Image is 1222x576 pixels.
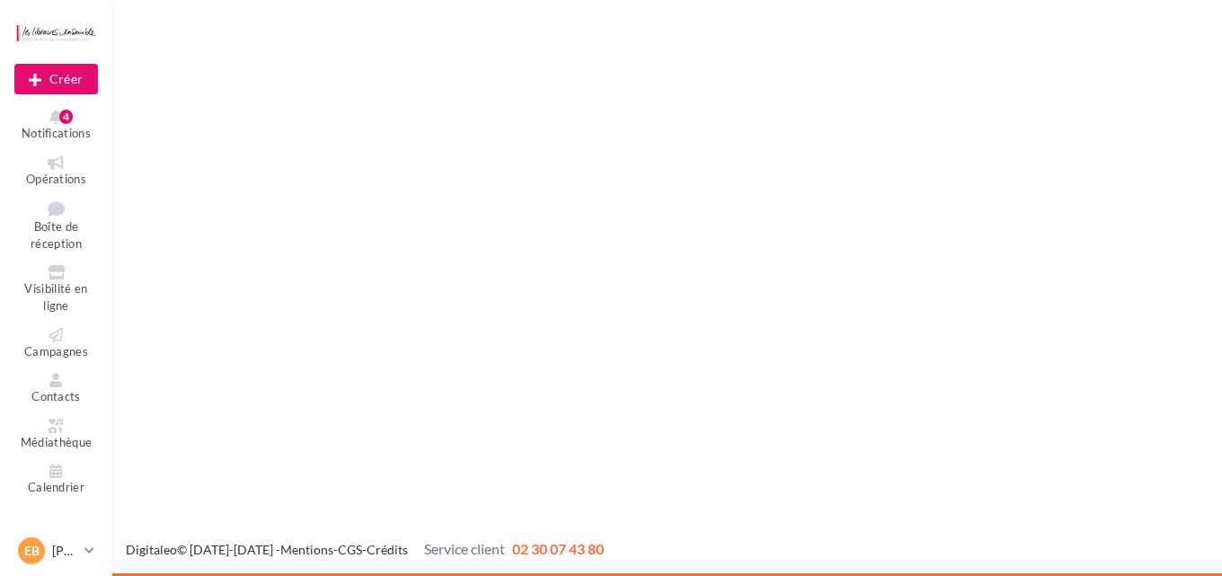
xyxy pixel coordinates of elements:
[14,152,98,191] a: Opérations
[14,197,98,254] a: Boîte de réception
[21,435,93,449] span: Médiathèque
[126,542,604,557] span: © [DATE]-[DATE] - - -
[14,369,98,408] a: Contacts
[367,542,408,557] a: Crédits
[280,542,333,557] a: Mentions
[14,64,98,94] div: Nouvelle campagne
[14,460,98,499] a: Calendrier
[512,540,604,557] span: 02 30 07 43 80
[52,542,77,560] p: [PERSON_NAME]
[14,64,98,94] button: Créer
[28,480,84,494] span: Calendrier
[338,542,362,557] a: CGS
[59,110,73,124] div: 4
[24,344,88,359] span: Campagnes
[26,172,86,186] span: Opérations
[22,126,91,140] span: Notifications
[31,220,82,252] span: Boîte de réception
[14,534,98,568] a: EB [PERSON_NAME]
[24,282,87,314] span: Visibilité en ligne
[31,389,81,403] span: Contacts
[24,542,40,560] span: EB
[14,324,98,363] a: Campagnes
[126,542,177,557] a: Digitaleo
[14,261,98,316] a: Visibilité en ligne
[14,106,98,145] button: Notifications 4
[424,540,505,557] span: Service client
[14,415,98,454] a: Médiathèque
